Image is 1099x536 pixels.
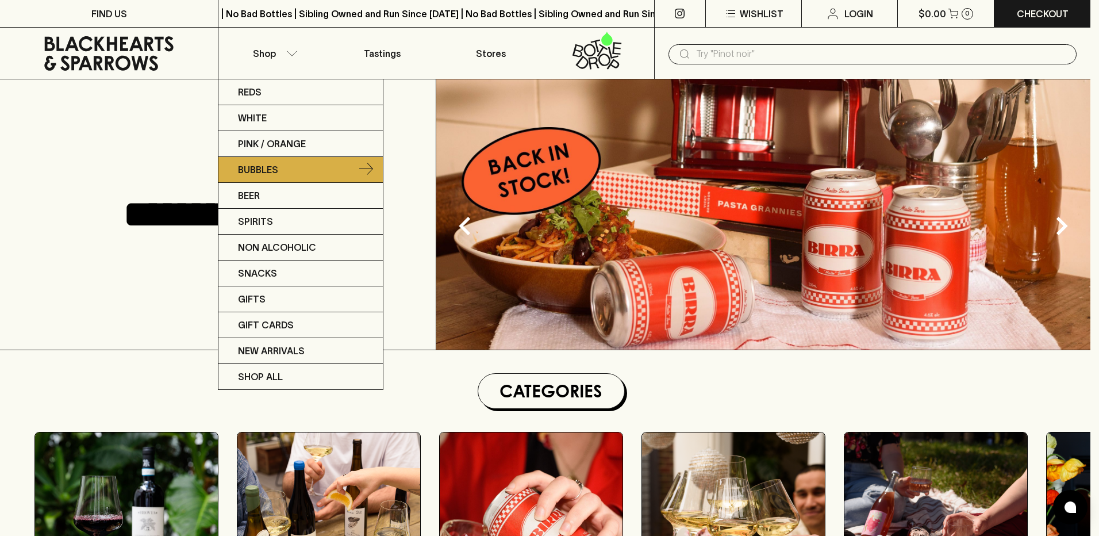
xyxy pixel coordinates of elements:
a: Non Alcoholic [218,235,383,261]
p: New Arrivals [238,344,305,358]
p: Non Alcoholic [238,240,316,254]
p: Spirits [238,215,273,228]
a: Bubbles [218,157,383,183]
p: Gift Cards [238,318,294,332]
p: Gifts [238,292,266,306]
a: New Arrivals [218,338,383,364]
p: Pink / Orange [238,137,306,151]
p: Beer [238,189,260,202]
a: Gift Cards [218,312,383,338]
img: bubble-icon [1065,501,1076,513]
p: White [238,111,267,125]
a: Beer [218,183,383,209]
p: Snacks [238,266,277,280]
a: Spirits [218,209,383,235]
a: Reds [218,79,383,105]
a: Gifts [218,286,383,312]
p: Reds [238,85,262,99]
a: Pink / Orange [218,131,383,157]
a: White [218,105,383,131]
a: Snacks [218,261,383,286]
p: SHOP ALL [238,370,283,384]
a: SHOP ALL [218,364,383,389]
p: Bubbles [238,163,278,177]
